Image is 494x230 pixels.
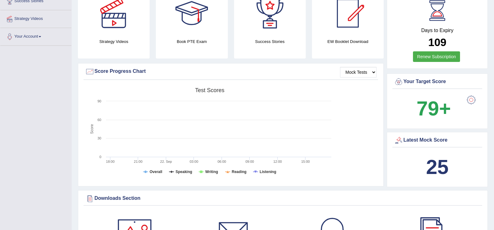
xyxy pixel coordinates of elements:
[0,28,71,44] a: Your Account
[394,77,481,87] div: Your Target Score
[0,10,71,26] a: Strategy Videos
[156,38,228,45] h4: Book PTE Exam
[260,170,276,174] tspan: Listening
[150,170,162,174] tspan: Overall
[428,36,446,48] b: 109
[189,160,198,163] text: 03:00
[175,170,192,174] tspan: Speaking
[195,87,224,93] tspan: Test scores
[134,160,143,163] text: 21:00
[98,99,101,103] text: 90
[90,124,94,134] tspan: Score
[273,160,282,163] text: 12:00
[301,160,310,163] text: 15:00
[98,118,101,122] text: 60
[394,28,481,33] h4: Days to Expiry
[78,38,150,45] h4: Strategy Videos
[106,160,115,163] text: 18:00
[234,38,306,45] h4: Success Stories
[98,136,101,140] text: 30
[413,51,460,62] a: Renew Subscription
[205,170,218,174] tspan: Writing
[394,136,481,145] div: Latest Mock Score
[218,160,226,163] text: 06:00
[426,156,448,178] b: 25
[85,194,481,203] div: Downloads Section
[245,160,254,163] text: 09:00
[232,170,247,174] tspan: Reading
[312,38,384,45] h4: EW Booklet Download
[416,97,451,120] b: 79+
[160,160,172,163] tspan: 22. Sep
[99,155,101,159] text: 0
[85,67,376,76] div: Score Progress Chart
